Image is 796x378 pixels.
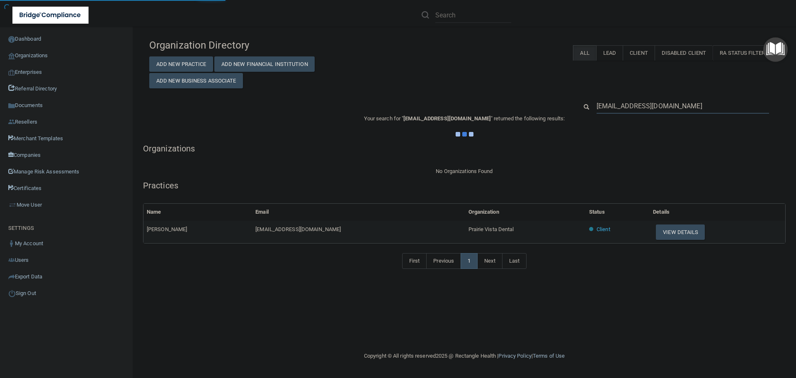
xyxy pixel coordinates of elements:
span: Prairie Vista Dental [468,226,514,232]
h4: Organization Directory [149,40,351,51]
h5: Practices [143,181,786,190]
label: All [573,45,596,61]
div: Copyright © All rights reserved 2025 @ Rectangle Health | | [313,343,616,369]
img: bridge_compliance_login_screen.278c3ca4.svg [12,7,89,24]
span: [EMAIL_ADDRESS][DOMAIN_NAME] [403,115,491,122]
img: enterprise.0d942306.png [8,70,15,76]
img: ic-search.3b580494.png [422,11,429,19]
th: Organization [465,204,586,221]
label: SETTINGS [8,223,34,233]
label: Disabled Client [655,45,713,61]
a: Terms of Use [533,353,565,359]
label: Client [623,45,655,61]
img: ic_dashboard_dark.d01f4a41.png [8,36,15,43]
th: Name [143,204,252,221]
button: Add New Practice [149,56,213,72]
a: 1 [461,253,478,269]
a: Privacy Policy [498,353,531,359]
h5: Organizations [143,144,786,153]
a: Last [502,253,527,269]
img: icon-export.b9366987.png [8,273,15,280]
button: Add New Financial Institution [214,56,315,72]
img: ic_power_dark.7ecde6b1.png [8,290,16,297]
img: ic_reseller.de258add.png [8,119,15,125]
img: ajax-loader.4d491dd7.gif [456,132,473,137]
input: Search [435,7,511,23]
a: Previous [426,253,461,269]
input: Search [597,98,769,114]
img: organization-icon.f8decf85.png [8,53,15,59]
th: Status [586,204,650,221]
div: No Organizations Found [143,166,786,176]
p: Client [597,224,610,234]
img: icon-users.e205127d.png [8,257,15,263]
label: Lead [596,45,623,61]
button: Open Resource Center [763,37,788,62]
img: briefcase.64adab9b.png [8,201,17,209]
span: [EMAIL_ADDRESS][DOMAIN_NAME] [255,226,341,232]
span: [PERSON_NAME] [147,226,187,232]
th: Details [650,204,785,221]
img: ic_user_dark.df1a06c3.png [8,240,15,247]
button: View Details [656,224,705,240]
th: Email [252,204,465,221]
p: Your search for " " returned the following results: [143,114,786,124]
img: icon-documents.8dae5593.png [8,102,15,109]
button: Add New Business Associate [149,73,243,88]
span: RA Status Filter [720,50,773,56]
a: First [402,253,427,269]
a: Next [477,253,502,269]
